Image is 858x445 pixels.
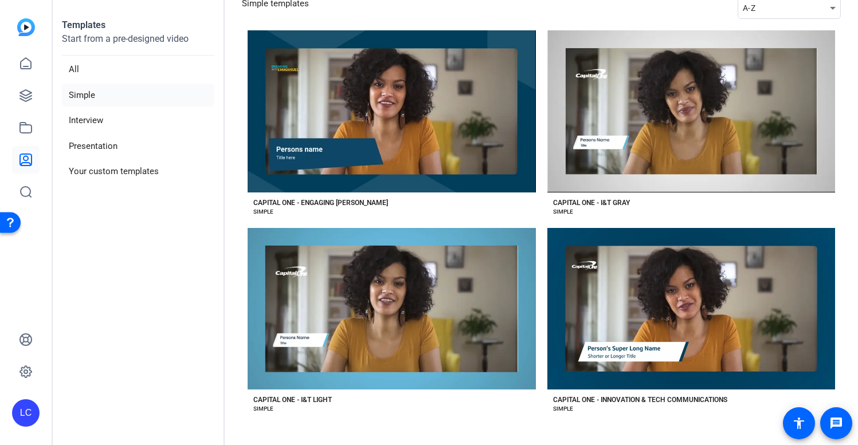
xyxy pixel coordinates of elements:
[62,58,214,81] li: All
[553,395,727,404] div: CAPITAL ONE - INNOVATION & TECH COMMUNICATIONS
[248,228,536,390] button: Template image
[62,84,214,107] li: Simple
[253,395,332,404] div: CAPITAL ONE - I&T LIGHT
[253,404,273,414] div: SIMPLE
[248,30,536,192] button: Template image
[829,416,843,430] mat-icon: message
[62,109,214,132] li: Interview
[792,416,806,430] mat-icon: accessibility
[553,198,630,207] div: CAPITAL ONE - I&T GRAY
[553,404,573,414] div: SIMPLE
[62,160,214,183] li: Your custom templates
[553,207,573,216] div: SIMPLE
[253,198,388,207] div: CAPITAL ONE - ENGAGING [PERSON_NAME]
[547,30,836,192] button: Template image
[253,207,273,216] div: SIMPLE
[12,399,40,427] div: LC
[62,19,105,30] strong: Templates
[62,135,214,158] li: Presentation
[743,3,755,13] span: A-Z
[17,18,35,36] img: blue-gradient.svg
[547,228,836,390] button: Template image
[62,32,214,56] p: Start from a pre-designed video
